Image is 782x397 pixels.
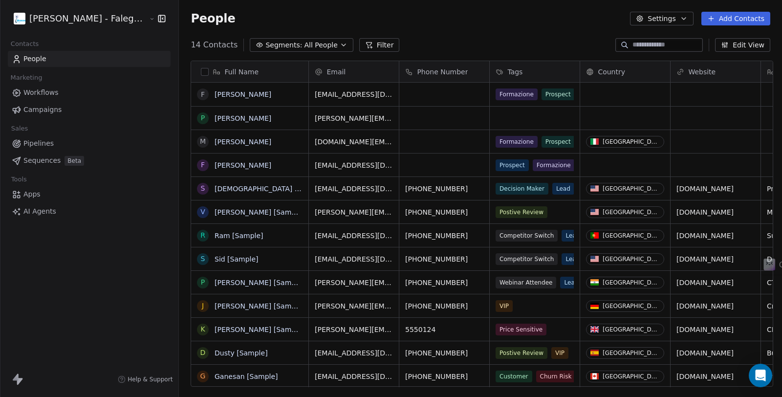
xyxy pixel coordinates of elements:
a: People [8,51,171,67]
span: Workflows [23,88,59,98]
div: [GEOGRAPHIC_DATA] [603,326,660,333]
span: Tools [7,172,31,187]
span: Formazione [533,159,575,171]
div: grid [191,83,309,387]
a: [PERSON_NAME] [215,90,271,98]
div: [GEOGRAPHIC_DATA] [603,185,660,192]
span: People [191,11,235,26]
img: logo.png [14,13,25,24]
div: P [201,113,205,123]
a: Apps [8,186,171,202]
span: Full Name [224,67,259,77]
span: [PHONE_NUMBER] [405,348,483,358]
div: [GEOGRAPHIC_DATA] [603,303,660,309]
div: P [201,277,205,287]
span: [EMAIL_ADDRESS][DOMAIN_NAME] [315,254,393,264]
a: [PERSON_NAME] [215,114,271,122]
div: J [202,301,204,311]
span: [PERSON_NAME][EMAIL_ADDRESS][DOMAIN_NAME] [315,113,393,123]
span: Competitor Switch [496,253,558,265]
button: Edit View [715,38,770,52]
span: Beta [65,156,84,166]
span: [EMAIL_ADDRESS][DOMAIN_NAME] [315,231,393,241]
span: Help & Support [128,375,173,383]
div: [GEOGRAPHIC_DATA] [603,279,660,286]
div: R [201,230,206,241]
span: Lead [562,230,584,242]
span: Formazione [496,88,538,100]
span: Decision Maker [496,183,548,195]
span: Customer [496,371,532,382]
span: Sequences [23,155,61,166]
a: [DEMOGRAPHIC_DATA] [Sample] [215,185,326,193]
span: Webinar Attendee [496,277,556,288]
div: Phone Number [399,61,489,82]
a: [DOMAIN_NAME] [676,208,734,216]
span: People [23,54,46,64]
span: Competitor Switch [496,230,558,242]
div: [GEOGRAPHIC_DATA] [603,373,660,380]
button: Add Contacts [701,12,770,25]
div: S [201,254,205,264]
div: [GEOGRAPHIC_DATA] [603,256,660,263]
span: Website [688,67,716,77]
a: [PERSON_NAME] [215,138,271,146]
a: [DOMAIN_NAME] [676,373,734,380]
div: F [201,160,205,170]
div: G [200,371,206,381]
span: [PERSON_NAME][EMAIL_ADDRESS][DOMAIN_NAME] [315,325,393,334]
div: Open Intercom Messenger [749,364,772,387]
div: [GEOGRAPHIC_DATA] [603,138,660,145]
span: Postive Review [496,206,547,218]
span: AI Agents [23,206,56,217]
span: [PHONE_NUMBER] [405,184,483,194]
a: [DOMAIN_NAME] [676,349,734,357]
button: Filter [359,38,400,52]
span: Prospect [496,159,529,171]
a: [DOMAIN_NAME] [676,279,734,287]
span: 5550124 [405,325,483,334]
span: [EMAIL_ADDRESS][DOMAIN_NAME] [315,372,393,381]
a: Help & Support [118,375,173,383]
span: Churn Risk [536,371,576,382]
span: Marketing [6,70,46,85]
span: Tags [507,67,522,77]
span: Email [326,67,346,77]
span: [PHONE_NUMBER] [405,372,483,381]
span: [PERSON_NAME][EMAIL_ADDRESS][DOMAIN_NAME] [315,278,393,287]
div: F [201,89,205,100]
div: Email [309,61,399,82]
a: [DOMAIN_NAME] [676,185,734,193]
span: [PHONE_NUMBER] [405,231,483,241]
div: [GEOGRAPHIC_DATA] [603,209,660,216]
span: Lead [552,183,574,195]
button: Settings [630,12,693,25]
span: Phone Number [417,67,468,77]
div: M [200,136,206,147]
span: Lead [561,277,583,288]
span: 14 Contacts [191,39,238,51]
span: [PHONE_NUMBER] [405,207,483,217]
a: Pipelines [8,135,171,152]
div: [GEOGRAPHIC_DATA] [603,232,660,239]
span: Apps [23,189,41,199]
a: Campaigns [8,102,171,118]
div: V [201,207,206,217]
span: Postive Review [496,347,547,359]
a: Sid [Sample] [215,255,259,263]
span: Price Sensitive [496,324,546,335]
a: [DOMAIN_NAME] [676,255,734,263]
a: [DOMAIN_NAME] [676,302,734,310]
span: Segments: [265,40,302,50]
a: [PERSON_NAME] [Sample] [215,302,304,310]
div: D [200,348,206,358]
span: Sales [7,121,32,136]
div: Website [671,61,760,82]
a: [PERSON_NAME] [215,161,271,169]
a: [PERSON_NAME] [Sample] [215,326,304,333]
span: Formazione [496,136,538,148]
a: Dusty [Sample] [215,349,268,357]
div: K [201,324,205,334]
button: [PERSON_NAME] - Falegname digitale [12,10,142,27]
span: VIP [551,347,568,359]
